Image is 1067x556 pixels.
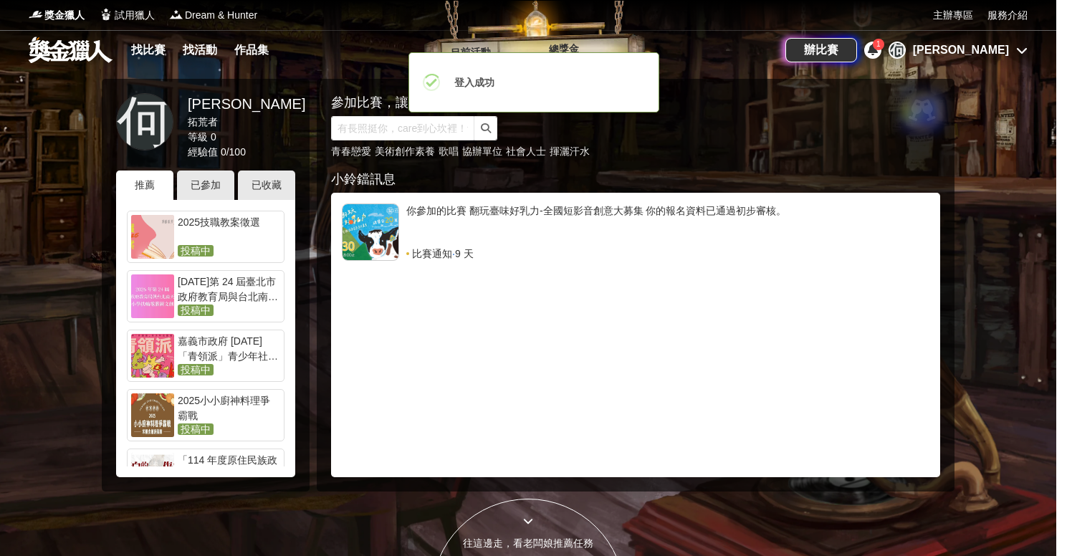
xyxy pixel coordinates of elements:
a: Logo獎金獵人 [29,8,85,23]
a: 協辦單位 [462,145,502,157]
span: Dream & Hunter [185,8,257,23]
a: 找比賽 [125,40,171,60]
div: 2025技職教案徵選 [178,215,280,244]
a: 辦比賽 [785,38,857,62]
div: 往這邊走，看老闆娘推薦任務 [432,536,624,551]
a: 「114 年度原住民族政治受難者口述歷史影像小說改編」徵件活動投稿中 [127,449,284,501]
div: [PERSON_NAME] [913,42,1009,59]
a: 2025技職教案徵選投稿中 [127,211,284,263]
span: 等級 [188,131,208,143]
img: Logo [99,7,113,21]
input: 有長照挺你，care到心坎裡！青春出手，拍出照顧 影音徵件活動 [331,116,474,140]
span: 比賽通知 [412,246,452,261]
div: 參加比賽，讓你創作不倦怠 [331,93,890,112]
span: 獎金獵人 [44,8,85,23]
span: 0 / 100 [221,146,246,158]
span: 投稿中 [178,364,214,375]
div: [PERSON_NAME] [188,93,305,115]
a: 美術創作素養 [375,145,435,157]
div: 何 [889,42,906,59]
div: 已參加 [177,171,234,200]
h2: 登入成功 [454,72,494,92]
div: 拓荒者 [188,115,305,130]
div: 你參加的比賽 翻玩臺味好乳力-全國短影音創意大募集 你的報名資料已通過初步審核。 [406,203,929,246]
div: 「114 年度原住民族政治受難者口述歷史影像小說改編」徵件活動 [178,453,280,481]
a: [DATE]第 24 屆臺北市政府教育局與台北南天扶輪社 全國中小學扶輪電腦圖文創作比賽投稿中 [127,270,284,322]
p: 總獎金 [499,39,628,59]
span: · [452,246,455,261]
a: 你參加的比賽 翻玩臺味好乳力-全國短影音創意大募集 你的報名資料已通過初步審核。比賽通知·9 天 [342,203,929,261]
span: 投稿中 [178,423,214,435]
span: 0 [211,131,216,143]
a: 青春戀愛 [331,145,371,157]
a: 歌唱 [439,145,459,157]
span: 9 天 [455,246,474,261]
span: 投稿中 [178,305,214,316]
a: Logo試用獵人 [99,8,155,23]
div: 已收藏 [238,171,295,200]
a: 嘉義市政府 [DATE]「青領派」青少年社團培力計畫-社團提案金投稿中 [127,330,284,382]
img: Logo [169,7,183,21]
a: 服務介紹 [987,8,1028,23]
div: [DATE]第 24 屆臺北市政府教育局與台北南天扶輪社 全國中小學扶輪電腦圖文創作比賽 [178,274,280,303]
div: 嘉義市政府 [DATE]「青領派」青少年社團培力計畫-社團提案金 [178,334,280,363]
span: 投稿中 [178,245,214,257]
a: 揮灑汗水 [550,145,590,157]
div: 小鈴鐺訊息 [331,170,940,189]
div: 2025小小廚神料理爭霸戰 [178,393,280,422]
a: 何 [116,93,173,150]
a: 社會人士 [506,145,546,157]
a: 找活動 [177,40,223,60]
div: 推薦 [116,171,173,200]
span: 試用獵人 [115,8,155,23]
a: 主辦專區 [933,8,973,23]
span: 經驗值 [188,146,218,158]
img: Logo [29,7,43,21]
span: 1 [876,40,881,48]
a: LogoDream & Hunter [169,8,257,23]
a: 2025小小廚神料理爭霸戰投稿中 [127,389,284,441]
a: 作品集 [229,40,274,60]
